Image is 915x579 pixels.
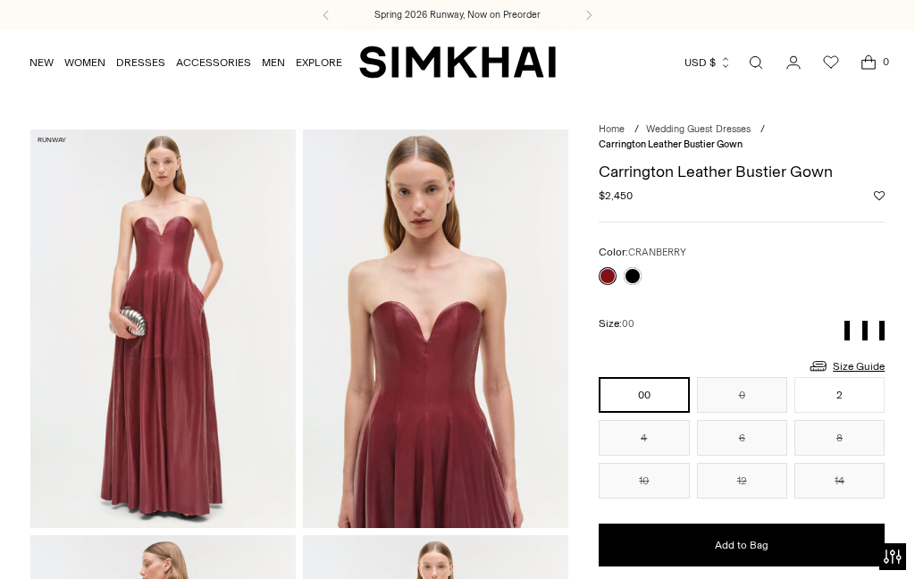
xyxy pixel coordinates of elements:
[738,45,774,80] a: Open search modal
[262,43,285,82] a: MEN
[794,420,885,456] button: 8
[715,538,768,553] span: Add to Bag
[303,130,568,528] img: Carrington Leather Bustier Gown
[359,45,556,80] a: SIMKHAI
[760,122,765,138] div: /
[599,188,633,204] span: $2,450
[808,355,885,377] a: Size Guide
[599,164,885,180] h1: Carrington Leather Bustier Gown
[599,122,885,152] nav: breadcrumbs
[599,377,689,413] button: 00
[599,123,625,135] a: Home
[599,315,634,332] label: Size:
[296,43,342,82] a: EXPLORE
[794,463,885,499] button: 14
[697,377,787,413] button: 0
[877,54,894,70] span: 0
[697,420,787,456] button: 6
[776,45,811,80] a: Go to the account page
[697,463,787,499] button: 12
[116,43,165,82] a: DRESSES
[599,138,743,150] span: Carrington Leather Bustier Gown
[29,43,54,82] a: NEW
[599,524,885,566] button: Add to Bag
[599,420,689,456] button: 4
[684,43,732,82] button: USD $
[646,123,751,135] a: Wedding Guest Dresses
[813,45,849,80] a: Wishlist
[628,247,686,258] span: CRANBERRY
[794,377,885,413] button: 2
[874,190,885,201] button: Add to Wishlist
[30,130,296,528] img: Carrington Leather Bustier Gown
[599,463,689,499] button: 10
[64,43,105,82] a: WOMEN
[176,43,251,82] a: ACCESSORIES
[622,318,634,330] span: 00
[599,244,686,261] label: Color:
[851,45,886,80] a: Open cart modal
[634,122,639,138] div: /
